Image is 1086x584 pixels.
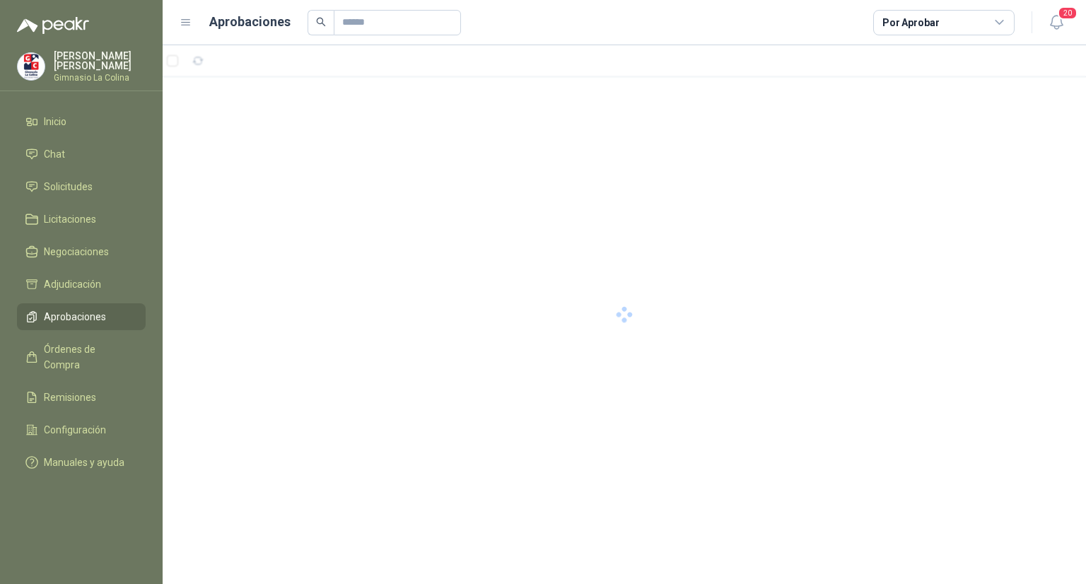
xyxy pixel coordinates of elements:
[17,108,146,135] a: Inicio
[44,179,93,194] span: Solicitudes
[316,17,326,27] span: search
[17,449,146,476] a: Manuales y ayuda
[44,146,65,162] span: Chat
[44,244,109,259] span: Negociaciones
[17,17,89,34] img: Logo peakr
[54,51,146,71] p: [PERSON_NAME] [PERSON_NAME]
[17,173,146,200] a: Solicitudes
[44,455,124,470] span: Manuales y ayuda
[44,309,106,325] span: Aprobaciones
[44,341,132,373] span: Órdenes de Compra
[17,271,146,298] a: Adjudicación
[17,206,146,233] a: Licitaciones
[44,211,96,227] span: Licitaciones
[17,336,146,378] a: Órdenes de Compra
[17,384,146,411] a: Remisiones
[18,53,45,80] img: Company Logo
[44,276,101,292] span: Adjudicación
[17,238,146,265] a: Negociaciones
[44,114,66,129] span: Inicio
[17,141,146,168] a: Chat
[54,74,146,82] p: Gimnasio La Colina
[209,12,291,32] h1: Aprobaciones
[17,416,146,443] a: Configuración
[44,422,106,438] span: Configuración
[17,303,146,330] a: Aprobaciones
[44,390,96,405] span: Remisiones
[1058,6,1078,20] span: 20
[1044,10,1069,35] button: 20
[882,15,939,30] div: Por Aprobar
